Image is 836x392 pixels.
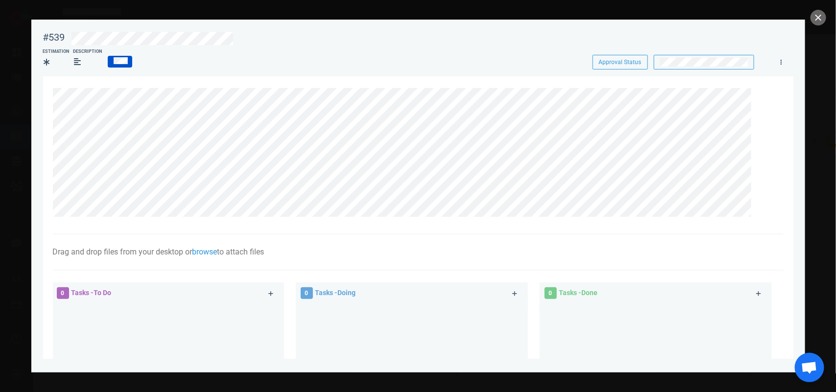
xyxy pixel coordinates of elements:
[795,353,824,382] div: Aprire la chat
[72,289,112,297] span: Tasks - To Do
[43,31,65,44] div: #539
[43,48,70,55] div: Estimation
[315,289,356,297] span: Tasks - Doing
[545,287,557,299] span: 0
[559,289,598,297] span: Tasks - Done
[811,10,826,25] button: close
[53,247,192,256] span: Drag and drop files from your desktop or
[57,287,69,299] span: 0
[73,48,102,55] div: Description
[217,247,264,256] span: to attach files
[192,247,217,256] a: browse
[593,55,648,69] button: Approval Status
[301,287,313,299] span: 0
